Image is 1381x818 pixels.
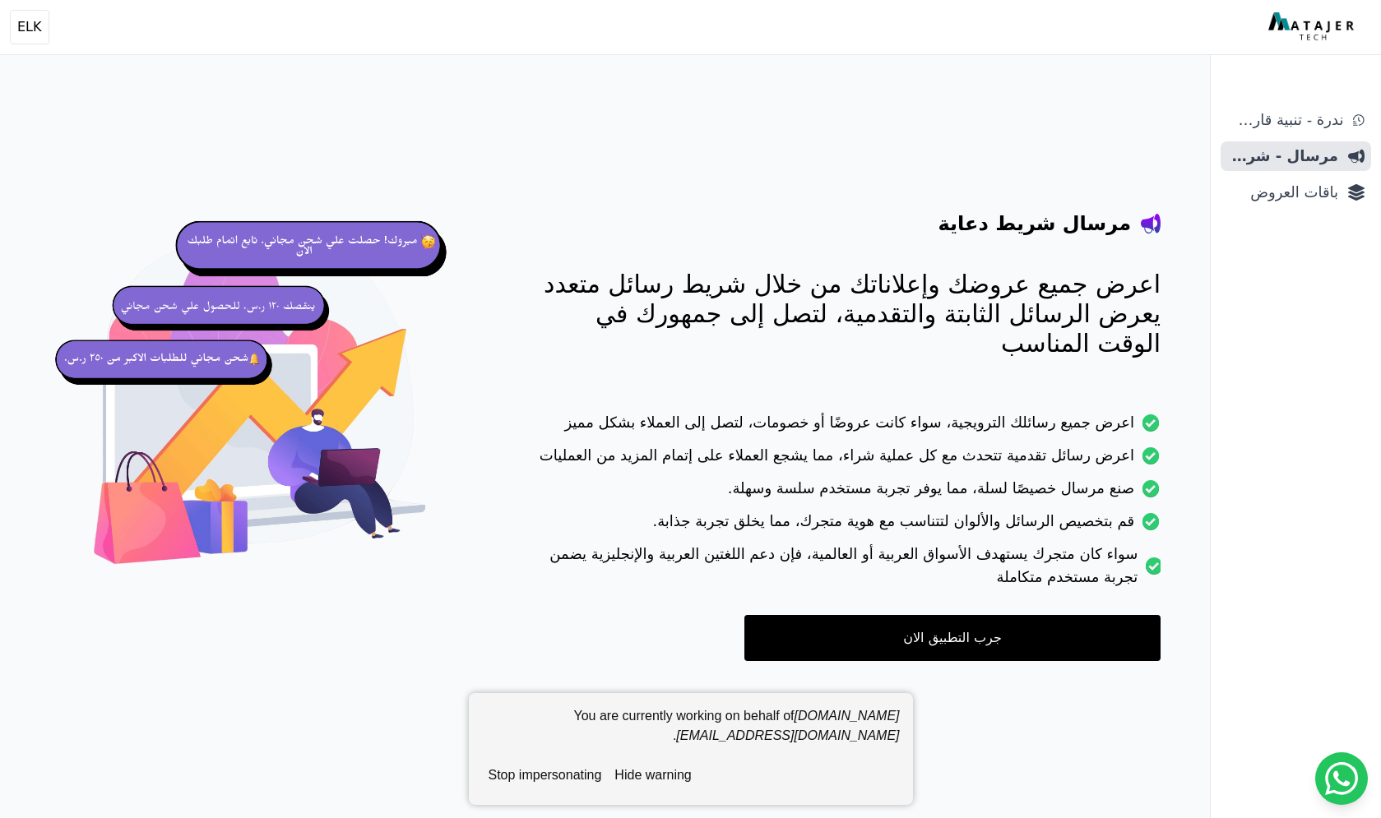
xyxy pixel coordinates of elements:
li: سواء كان متجرك يستهدف الأسواق العربية أو العالمية، فإن دعم اللغتين العربية والإنجليزية يضمن تجربة... [536,543,1161,598]
span: ELK [17,17,42,37]
h4: مرسال شريط دعاية [938,210,1131,237]
p: اعرض جميع عروضك وإعلاناتك من خلال شريط رسائل متعدد يعرض الرسائل الثابتة والتقدمية، لتصل إلى جمهور... [536,270,1161,358]
span: ندرة - تنبية قارب علي النفاذ [1227,109,1343,132]
button: ELK [10,10,49,44]
div: You are currently working on behalf of . [482,706,900,759]
li: اعرض جميع رسائلك الترويجية، سواء كانت عروضًا أو خصومات، لتصل إلى العملاء بشكل مميز [536,411,1161,444]
a: جرب التطبيق الان [744,615,1161,661]
button: stop impersonating [482,759,609,792]
span: مرسال - شريط دعاية [1227,145,1338,168]
img: MatajerTech Logo [1268,12,1358,42]
img: hero [49,197,470,618]
button: hide warning [608,759,697,792]
span: باقات العروض [1227,181,1338,204]
li: اعرض رسائل تقدمية تتحدث مع كل عملية شراء، مما يشجع العملاء على إتمام المزيد من العمليات [536,444,1161,477]
li: قم بتخصيص الرسائل والألوان لتتناسب مع هوية متجرك، مما يخلق تجربة جذابة. [536,510,1161,543]
li: صنع مرسال خصيصًا لسلة، مما يوفر تجربة مستخدم سلسة وسهلة. [536,477,1161,510]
